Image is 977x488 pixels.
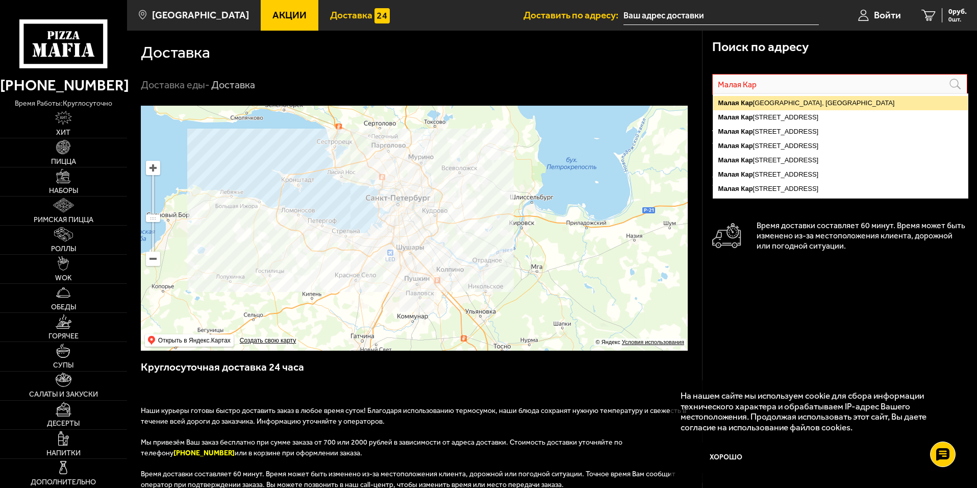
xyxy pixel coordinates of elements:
span: Десерты [47,420,80,427]
img: Автомобиль доставки [712,223,741,248]
ymaps: [STREET_ADDRESS] [713,153,968,167]
a: Условия использования [622,339,684,345]
ymaps: Кар [741,113,753,121]
ymaps: [GEOGRAPHIC_DATA], [GEOGRAPHIC_DATA] [713,96,968,110]
span: Доставка [330,10,372,20]
b: [PHONE_NUMBER] [173,449,235,457]
ymaps: [STREET_ADDRESS] [713,125,968,139]
img: Оплата доставки [712,169,742,199]
span: Войти [874,10,901,20]
ymaps: Открыть в Яндекс.Картах [158,334,231,347]
p: На нашем сайте мы используем cookie для сбора информации технического характера и обрабатываем IP... [681,391,947,433]
span: Наборы [49,187,78,194]
span: Пицца [51,158,76,165]
ymaps: Малая [718,99,739,107]
img: 15daf4d41897b9f0e9f617042186c801.svg [374,8,390,23]
ymaps: [STREET_ADDRESS] [713,182,968,196]
ymaps: Малая [718,185,739,192]
span: 0 руб. [948,8,967,15]
ymaps: Кар [741,128,753,135]
a: Создать свою карту [238,337,298,345]
span: Акции [272,10,307,20]
span: 0 шт. [948,16,967,22]
h3: Круглосуточная доставка 24 часа [141,360,689,385]
h1: Доставка [141,44,210,61]
ymaps: Малая [718,156,739,164]
span: Хит [56,129,70,136]
span: Доставить по адресу: [523,10,623,20]
span: Горячее [48,333,79,340]
ymaps: © Яндекс [596,339,620,345]
span: WOK [55,275,72,282]
span: [GEOGRAPHIC_DATA] [152,10,249,20]
div: Доставка [211,79,255,92]
span: Римская пицца [34,216,93,224]
h3: Условия доставки [712,141,967,152]
ymaps: Кар [741,156,753,164]
ymaps: Малая [718,142,739,150]
ymaps: Открыть в Яндекс.Картах [145,334,234,347]
p: По данному адресу доставка не осуществляется [712,103,967,111]
ymaps: Малая [718,170,739,178]
span: Дополнительно [31,479,96,486]
a: Доставка еды- [141,79,210,91]
span: Обеды [51,304,76,311]
input: Введите название улицы [712,74,967,95]
ymaps: [STREET_ADDRESS] [713,110,968,125]
ymaps: Кар [741,99,753,107]
input: Ваш адрес доставки [623,6,819,25]
ymaps: [STREET_ADDRESS] [713,167,968,182]
ymaps: Малая [718,128,739,135]
span: Роллы [51,246,76,253]
h3: Поиск по адресу [712,41,809,54]
ymaps: Кар [741,170,753,178]
ymaps: Кар [741,185,753,192]
span: Напитки [46,450,81,457]
p: Время доставки составляет 60 минут. Время может быть изменено из-за местоположения клиента, дорож... [757,221,967,251]
span: Супы [53,362,73,369]
ymaps: Малая [718,113,739,121]
ymaps: Кар [741,142,753,150]
span: Мы привезём Ваш заказ бесплатно при сумме заказа от 700 или 2000 рублей в зависимости от адреса д... [141,438,622,457]
span: Салаты и закуски [29,391,98,398]
span: Наши курьеры готовы быстро доставить заказ в любое время суток! Благодаря использованию термосумо... [141,406,686,426]
button: Хорошо [681,443,772,473]
ymaps: [STREET_ADDRESS] [713,139,968,153]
